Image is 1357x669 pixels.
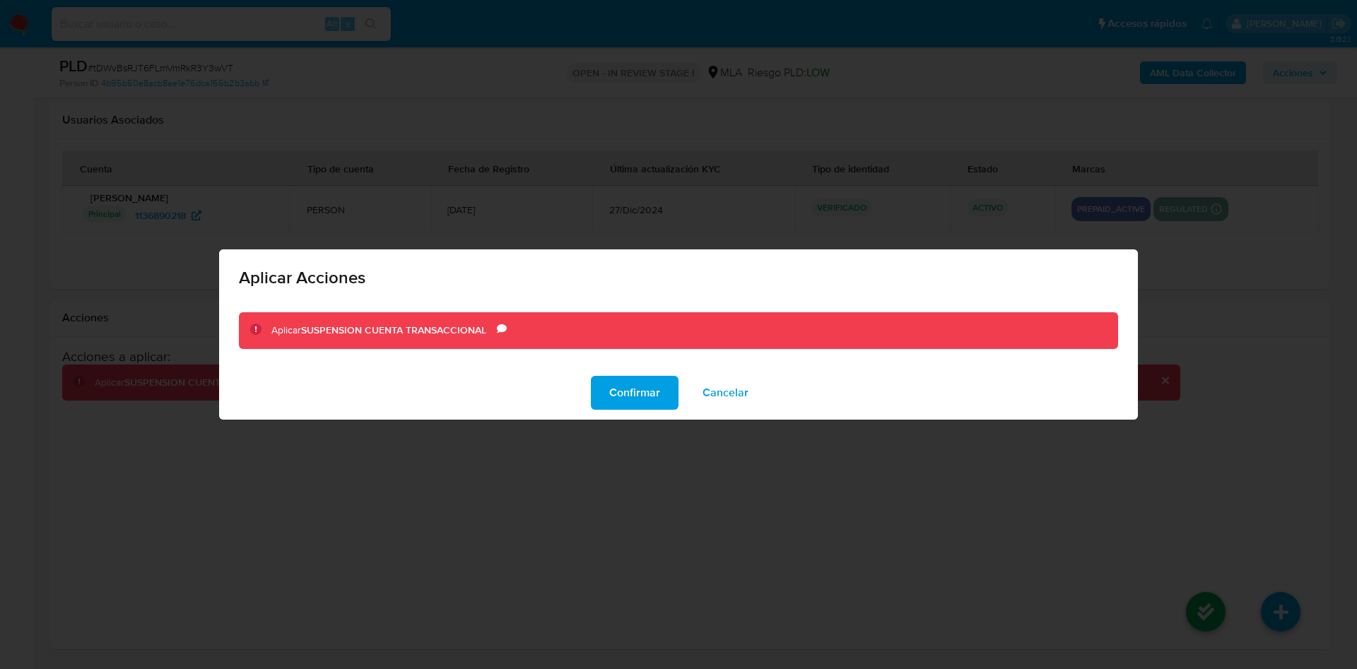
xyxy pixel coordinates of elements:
[301,323,486,337] b: SUSPENSION CUENTA TRANSACCIONAL
[239,269,1118,286] span: Aplicar Acciones
[703,377,748,408] span: Cancelar
[271,324,497,338] div: Aplicar
[609,377,660,408] span: Confirmar
[684,376,767,410] button: Cancelar
[591,376,678,410] button: Confirmar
